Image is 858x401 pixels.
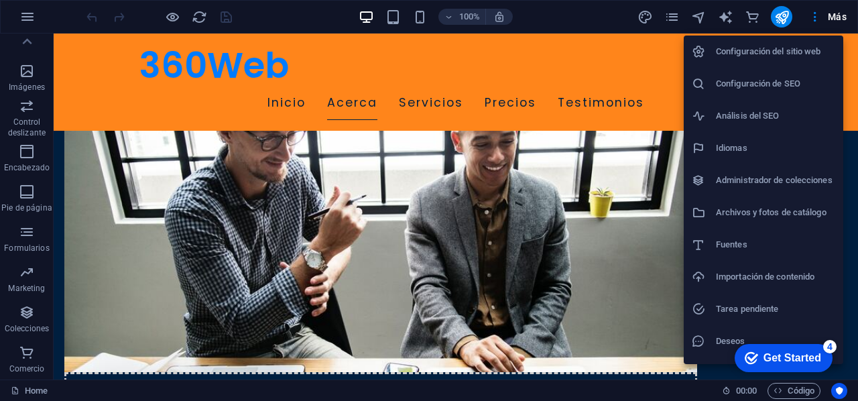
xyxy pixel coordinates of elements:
h6: Archivos y fotos de catálogo [716,205,835,221]
h6: Configuración de SEO [716,76,835,92]
div: Get Started [40,15,97,27]
div: 4 [99,3,113,16]
h6: Fuentes [716,237,835,253]
h6: Tarea pendiente [716,301,835,317]
h6: Importación de contenido [716,269,835,285]
div: Get Started 4 items remaining, 20% complete [11,7,109,35]
h6: Configuración del sitio web [716,44,835,60]
h6: Administrador de colecciones [716,172,835,188]
h6: Deseos [716,333,835,349]
h6: Idiomas [716,140,835,156]
h6: Análisis del SEO [716,108,835,124]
